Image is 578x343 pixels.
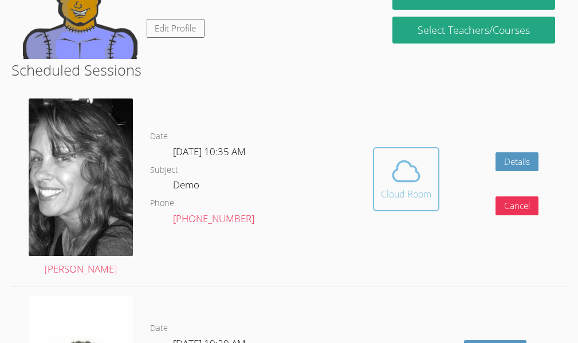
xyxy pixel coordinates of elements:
span: [DATE] 10:35 AM [173,145,246,158]
dd: Demo [173,177,202,196]
a: Edit Profile [147,19,205,38]
a: Details [496,152,538,171]
dt: Date [150,321,168,336]
button: Cloud Room [373,147,439,211]
a: [PHONE_NUMBER] [173,212,254,225]
h2: Scheduled Sessions [11,59,567,81]
a: Select Teachers/Courses [392,17,555,44]
img: Amy_Povondra_Headshot.jpg [29,98,133,256]
div: Cloud Room [381,187,431,201]
dt: Subject [150,163,178,178]
a: [PERSON_NAME] [29,98,133,277]
button: Cancel [496,196,538,215]
dt: Phone [150,196,174,211]
dt: Date [150,129,168,144]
